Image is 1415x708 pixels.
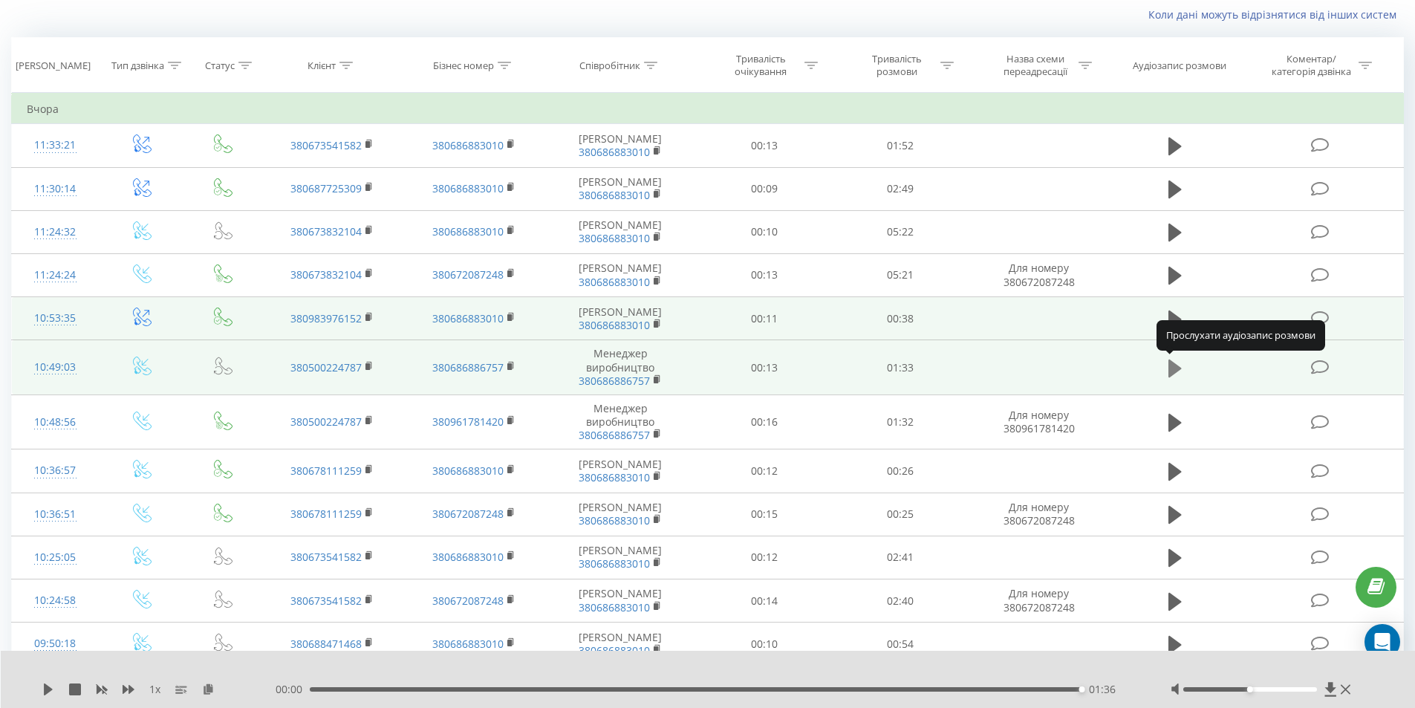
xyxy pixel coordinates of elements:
[968,579,1109,623] td: Для номеру 380672087248
[697,253,833,296] td: 00:13
[544,579,697,623] td: [PERSON_NAME]
[995,53,1075,78] div: Назва схеми переадресації
[432,637,504,651] a: 380686883010
[697,536,833,579] td: 00:12
[697,449,833,493] td: 00:12
[432,360,504,374] a: 380686886757
[27,175,84,204] div: 11:30:14
[697,124,833,167] td: 00:13
[432,507,504,521] a: 380672087248
[290,224,362,238] a: 380673832104
[833,297,969,340] td: 00:38
[27,218,84,247] div: 11:24:32
[432,138,504,152] a: 380686883010
[579,318,650,332] a: 380686883010
[276,682,310,697] span: 00:00
[544,210,697,253] td: [PERSON_NAME]
[579,374,650,388] a: 380686886757
[968,394,1109,449] td: Для номеру 380961781420
[433,59,494,72] div: Бізнес номер
[290,594,362,608] a: 380673541582
[27,131,84,160] div: 11:33:21
[290,311,362,325] a: 380983976152
[432,594,504,608] a: 380672087248
[27,456,84,485] div: 10:36:57
[205,59,235,72] div: Статус
[544,394,697,449] td: Менеджер виробництво
[833,210,969,253] td: 05:22
[721,53,801,78] div: Тривалість очікування
[697,623,833,666] td: 00:10
[544,449,697,493] td: [PERSON_NAME]
[697,297,833,340] td: 00:11
[12,94,1404,124] td: Вчора
[1364,624,1400,660] div: Open Intercom Messenger
[432,415,504,429] a: 380961781420
[968,253,1109,296] td: Для номеру 380672087248
[27,629,84,658] div: 09:50:18
[290,637,362,651] a: 380688471468
[27,586,84,615] div: 10:24:58
[544,536,697,579] td: [PERSON_NAME]
[1148,7,1404,22] a: Коли дані можуть відрізнятися вiд інших систем
[579,59,640,72] div: Співробітник
[579,556,650,571] a: 380686883010
[833,394,969,449] td: 01:32
[833,493,969,536] td: 00:25
[697,579,833,623] td: 00:14
[27,261,84,290] div: 11:24:24
[833,449,969,493] td: 00:26
[579,643,650,657] a: 380686883010
[1247,686,1253,692] div: Accessibility label
[290,507,362,521] a: 380678111259
[544,340,697,395] td: Менеджер виробництво
[833,253,969,296] td: 05:21
[290,550,362,564] a: 380673541582
[432,464,504,478] a: 380686883010
[579,470,650,484] a: 380686883010
[579,600,650,614] a: 380686883010
[579,145,650,159] a: 380686883010
[544,297,697,340] td: [PERSON_NAME]
[27,353,84,382] div: 10:49:03
[1079,686,1084,692] div: Accessibility label
[833,623,969,666] td: 00:54
[697,210,833,253] td: 00:10
[857,53,937,78] div: Тривалість розмови
[697,394,833,449] td: 00:16
[697,340,833,395] td: 00:13
[290,267,362,282] a: 380673832104
[149,682,160,697] span: 1 x
[579,275,650,289] a: 380686883010
[544,124,697,167] td: [PERSON_NAME]
[432,181,504,195] a: 380686883010
[1157,320,1325,350] div: Прослухати аудіозапис розмови
[579,513,650,527] a: 380686883010
[697,167,833,210] td: 00:09
[544,623,697,666] td: [PERSON_NAME]
[27,500,84,529] div: 10:36:51
[833,124,969,167] td: 01:52
[432,267,504,282] a: 380672087248
[1133,59,1226,72] div: Аудіозапис розмови
[833,167,969,210] td: 02:49
[579,188,650,202] a: 380686883010
[544,167,697,210] td: [PERSON_NAME]
[290,360,362,374] a: 380500224787
[833,536,969,579] td: 02:41
[968,493,1109,536] td: Для номеру 380672087248
[290,138,362,152] a: 380673541582
[290,181,362,195] a: 380687725309
[432,224,504,238] a: 380686883010
[579,231,650,245] a: 380686883010
[111,59,164,72] div: Тип дзвінка
[290,415,362,429] a: 380500224787
[544,253,697,296] td: [PERSON_NAME]
[432,550,504,564] a: 380686883010
[544,493,697,536] td: [PERSON_NAME]
[290,464,362,478] a: 380678111259
[1268,53,1355,78] div: Коментар/категорія дзвінка
[16,59,91,72] div: [PERSON_NAME]
[697,493,833,536] td: 00:15
[308,59,336,72] div: Клієнт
